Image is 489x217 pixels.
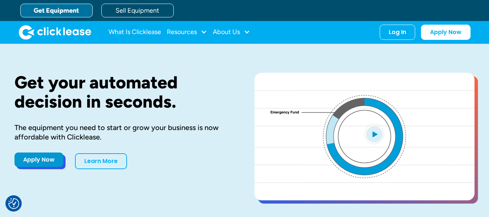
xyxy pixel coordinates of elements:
[8,198,19,209] img: Revisit consent button
[389,29,406,36] div: Log In
[421,25,471,40] a: Apply Now
[14,73,231,111] h1: Get your automated decision in seconds.
[19,25,91,39] a: home
[20,4,93,17] a: Get Equipment
[14,123,231,142] div: The equipment you need to start or grow your business is now affordable with Clicklease.
[8,198,19,209] button: Consent Preferences
[14,153,63,167] a: Apply Now
[19,25,91,39] img: Clicklease logo
[109,25,161,39] a: What Is Clicklease
[101,4,174,17] a: Sell Equipment
[254,73,475,200] a: open lightbox
[75,153,127,169] a: Learn More
[167,25,207,39] div: Resources
[364,124,384,144] img: Blue play button logo on a light blue circular background
[213,25,250,39] div: About Us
